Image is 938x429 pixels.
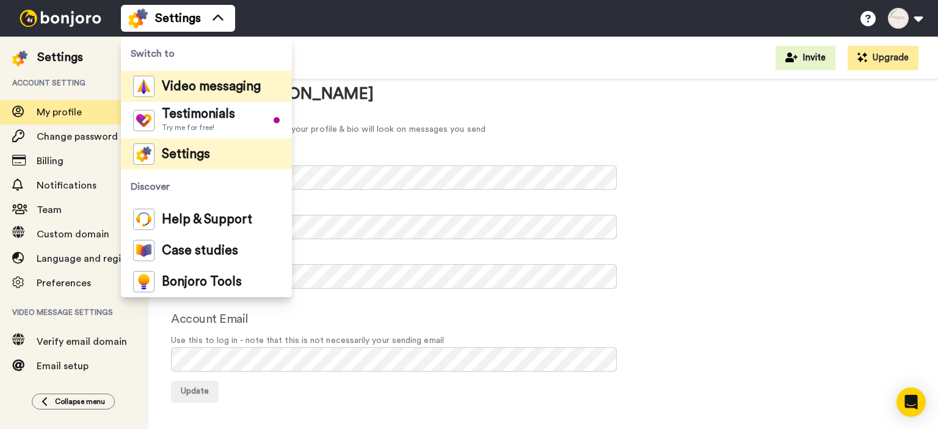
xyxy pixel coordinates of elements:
[121,204,292,235] a: Help & Support
[162,123,235,132] span: Try me for free!
[121,71,292,102] a: Video messaging
[171,334,914,347] span: Use this to log in - note that this is not necessarily your sending email
[37,205,62,215] span: Team
[162,214,252,226] span: Help & Support
[171,381,219,403] button: Update
[162,81,261,93] span: Video messaging
[162,148,210,160] span: Settings
[162,276,242,288] span: Bonjoro Tools
[848,46,918,70] button: Upgrade
[37,181,96,190] span: Notifications
[133,240,155,261] img: case-study-colored.svg
[121,37,292,71] span: Switch to
[37,132,118,142] span: Change password
[244,106,485,123] div: Coach
[121,266,292,297] a: Bonjoro Tools
[37,278,91,288] span: Preferences
[37,49,83,66] div: Settings
[12,51,27,66] img: settings-colored.svg
[171,310,249,328] label: Account Email
[896,388,926,417] div: Open Intercom Messenger
[244,83,485,106] div: [PERSON_NAME]
[244,123,485,136] div: This is how your profile & bio will look on messages you send
[37,254,133,264] span: Language and region
[162,245,238,257] span: Case studies
[162,108,235,120] span: Testimonials
[37,337,127,347] span: Verify email domain
[133,271,155,292] img: bj-tools-colored.svg
[181,387,209,395] span: Update
[121,102,292,139] a: TestimonialsTry me for free!
[15,10,106,27] img: bj-logo-header-white.svg
[37,107,82,117] span: My profile
[37,156,64,166] span: Billing
[121,139,292,170] a: Settings
[37,229,109,239] span: Custom domain
[155,10,201,27] span: Settings
[55,397,105,406] span: Collapse menu
[121,235,292,266] a: Case studies
[133,209,155,230] img: help-and-support-colored.svg
[128,9,148,28] img: settings-colored.svg
[133,76,155,97] img: vm-color.svg
[776,46,835,70] button: Invite
[121,170,292,204] span: Discover
[37,361,89,371] span: Email setup
[133,110,155,131] img: tm-color.svg
[133,143,155,165] img: settings-colored.svg
[32,394,115,409] button: Collapse menu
